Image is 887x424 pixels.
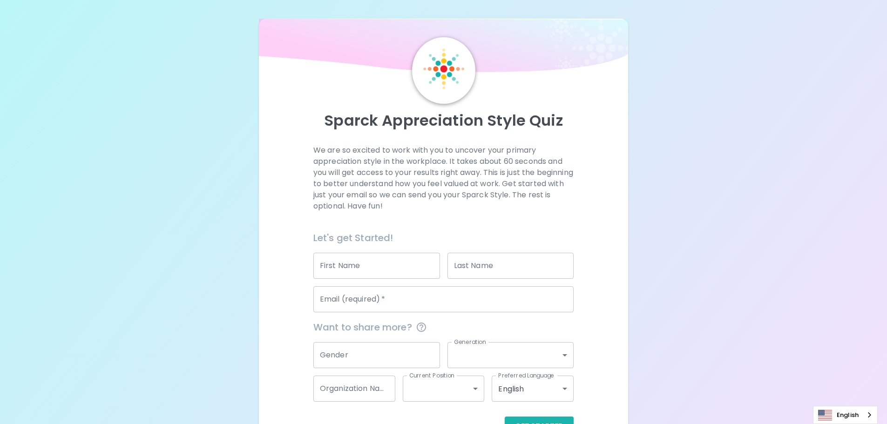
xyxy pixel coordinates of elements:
[270,111,617,130] p: Sparck Appreciation Style Quiz
[313,320,574,335] span: Want to share more?
[813,406,877,424] a: English
[416,322,427,333] svg: This information is completely confidential and only used for aggregated appreciation studies at ...
[498,371,554,379] label: Preferred Language
[813,406,878,424] aside: Language selected: English
[492,376,574,402] div: English
[454,338,486,346] label: Generation
[813,406,878,424] div: Language
[313,230,574,245] h6: Let's get Started!
[409,371,454,379] label: Current Position
[423,48,464,89] img: Sparck Logo
[313,145,574,212] p: We are so excited to work with you to uncover your primary appreciation style in the workplace. I...
[259,19,629,77] img: wave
